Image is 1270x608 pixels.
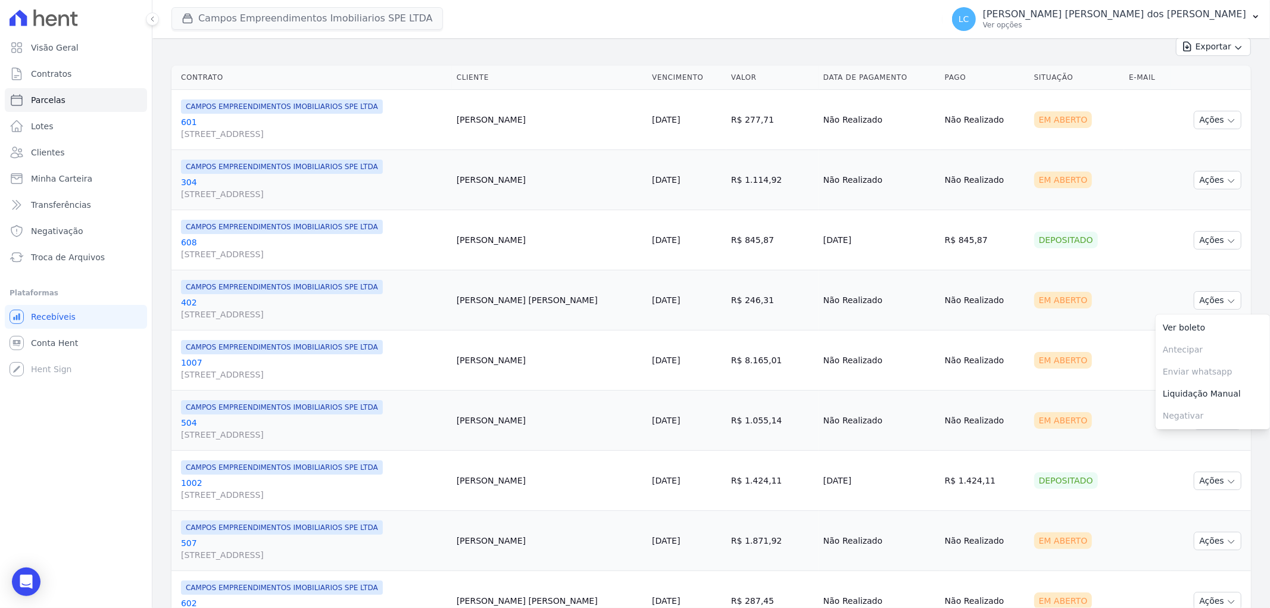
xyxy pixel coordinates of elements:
[726,66,819,90] th: Valor
[31,42,79,54] span: Visão Geral
[726,210,819,270] td: R$ 845,87
[726,330,819,391] td: R$ 8.165,01
[819,451,940,511] td: [DATE]
[181,99,383,114] span: CAMPOS EMPREENDIMENTOS IMOBILIARIOS SPE LTDA
[983,8,1246,20] p: [PERSON_NAME] [PERSON_NAME] dos [PERSON_NAME]
[171,66,452,90] th: Contrato
[452,511,647,571] td: [PERSON_NAME]
[181,581,383,595] span: CAMPOS EMPREENDIMENTOS IMOBILIARIOS SPE LTDA
[1156,383,1270,405] a: Liquidação Manual
[452,90,647,150] td: [PERSON_NAME]
[1034,232,1098,248] div: Depositado
[452,451,647,511] td: [PERSON_NAME]
[940,210,1029,270] td: R$ 845,87
[31,199,91,211] span: Transferências
[819,391,940,451] td: Não Realizado
[940,90,1029,150] td: Não Realizado
[1034,472,1098,489] div: Depositado
[652,295,680,305] a: [DATE]
[181,369,447,381] span: [STREET_ADDRESS]
[647,66,726,90] th: Vencimento
[819,511,940,571] td: Não Realizado
[940,451,1029,511] td: R$ 1.424,11
[819,210,940,270] td: [DATE]
[1194,231,1241,250] button: Ações
[1156,361,1270,383] span: Enviar whatsapp
[726,90,819,150] td: R$ 277,71
[5,167,147,191] a: Minha Carteira
[5,305,147,329] a: Recebíveis
[1029,66,1125,90] th: Situação
[1034,292,1093,308] div: Em Aberto
[181,220,383,234] span: CAMPOS EMPREENDIMENTOS IMOBILIARIOS SPE LTDA
[181,357,447,381] a: 1007[STREET_ADDRESS]
[819,66,940,90] th: Data de Pagamento
[652,356,680,365] a: [DATE]
[5,36,147,60] a: Visão Geral
[940,150,1029,210] td: Não Realizado
[181,520,383,535] span: CAMPOS EMPREENDIMENTOS IMOBILIARIOS SPE LTDA
[959,15,969,23] span: LC
[1156,339,1270,361] span: Antecipar
[181,537,447,561] a: 507[STREET_ADDRESS]
[5,141,147,164] a: Clientes
[181,236,447,260] a: 608[STREET_ADDRESS]
[181,176,447,200] a: 304[STREET_ADDRESS]
[652,175,680,185] a: [DATE]
[940,330,1029,391] td: Não Realizado
[1034,111,1093,128] div: Em Aberto
[819,90,940,150] td: Não Realizado
[452,330,647,391] td: [PERSON_NAME]
[819,150,940,210] td: Não Realizado
[652,235,680,245] a: [DATE]
[983,20,1246,30] p: Ver opções
[5,114,147,138] a: Lotes
[31,225,83,237] span: Negativação
[1124,66,1171,90] th: E-mail
[181,477,447,501] a: 1002[STREET_ADDRESS]
[943,2,1270,36] button: LC [PERSON_NAME] [PERSON_NAME] dos [PERSON_NAME] Ver opções
[452,210,647,270] td: [PERSON_NAME]
[652,536,680,545] a: [DATE]
[940,391,1029,451] td: Não Realizado
[1194,291,1241,310] button: Ações
[5,219,147,243] a: Negativação
[181,308,447,320] span: [STREET_ADDRESS]
[726,451,819,511] td: R$ 1.424,11
[181,460,383,475] span: CAMPOS EMPREENDIMENTOS IMOBILIARIOS SPE LTDA
[181,160,383,174] span: CAMPOS EMPREENDIMENTOS IMOBILIARIOS SPE LTDA
[452,150,647,210] td: [PERSON_NAME]
[181,297,447,320] a: 402[STREET_ADDRESS]
[726,270,819,330] td: R$ 246,31
[819,270,940,330] td: Não Realizado
[5,245,147,269] a: Troca de Arquivos
[31,311,76,323] span: Recebíveis
[31,173,92,185] span: Minha Carteira
[10,286,142,300] div: Plataformas
[1034,172,1093,188] div: Em Aberto
[1194,532,1241,550] button: Ações
[940,270,1029,330] td: Não Realizado
[1194,111,1241,129] button: Ações
[181,248,447,260] span: [STREET_ADDRESS]
[652,416,680,425] a: [DATE]
[5,331,147,355] a: Conta Hent
[171,7,443,30] button: Campos Empreendimentos Imobiliarios SPE LTDA
[181,489,447,501] span: [STREET_ADDRESS]
[1176,38,1251,56] button: Exportar
[1156,405,1270,427] span: Negativar
[181,116,447,140] a: 601[STREET_ADDRESS]
[452,270,647,330] td: [PERSON_NAME] [PERSON_NAME]
[940,66,1029,90] th: Pago
[31,146,64,158] span: Clientes
[726,511,819,571] td: R$ 1.871,92
[1194,472,1241,490] button: Ações
[5,88,147,112] a: Parcelas
[1034,352,1093,369] div: Em Aberto
[181,280,383,294] span: CAMPOS EMPREENDIMENTOS IMOBILIARIOS SPE LTDA
[31,94,65,106] span: Parcelas
[181,340,383,354] span: CAMPOS EMPREENDIMENTOS IMOBILIARIOS SPE LTDA
[31,251,105,263] span: Troca de Arquivos
[452,66,647,90] th: Cliente
[726,391,819,451] td: R$ 1.055,14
